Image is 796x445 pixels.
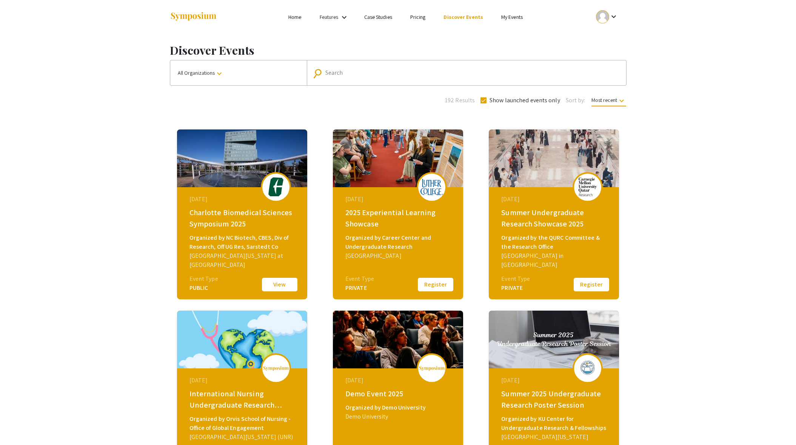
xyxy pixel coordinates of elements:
h1: Discover Events [170,43,627,57]
button: All Organizations [170,60,307,85]
div: [DATE] [501,376,608,385]
div: Demo Event 2025 [345,388,453,399]
button: Register [573,277,610,293]
iframe: Chat [6,411,32,439]
mat-icon: Expand Features list [340,13,349,22]
a: My Events [501,14,523,20]
div: Event Type [501,274,530,283]
a: Home [288,14,301,20]
a: Features [320,14,339,20]
mat-icon: Expand account dropdown [609,12,618,21]
a: Pricing [410,14,426,20]
button: Most recent [585,93,632,107]
div: PRIVATE [345,283,374,293]
img: biomedical-sciences2025_eventLogo_e7ea32_.png [265,177,287,196]
mat-icon: keyboard_arrow_down [617,96,626,105]
mat-icon: keyboard_arrow_down [215,69,224,78]
span: 192 Results [445,96,475,105]
div: [DATE] [345,195,453,204]
div: Organized by Demo University [345,403,453,412]
button: Register [417,277,454,293]
div: Organized by Orvis School of Nursing - Office of Global Engagement [189,414,297,433]
span: Sort by: [566,96,585,105]
div: [GEOGRAPHIC_DATA] [345,251,453,260]
img: summer-undergraduate-research-showcase-2025_eventLogo_367938_.png [576,177,599,196]
div: Organized by the QURC Committee & the Research Office [501,233,608,251]
div: Summer Undergraduate Research Showcase 2025 [501,207,608,229]
mat-icon: Search [314,67,325,80]
img: 2025-experiential-learning-showcase_eventLogo_377aea_.png [420,179,443,195]
div: PUBLIC [189,283,218,293]
div: [GEOGRAPHIC_DATA][US_STATE] (UNR) [189,433,297,442]
img: logo_v2.png [263,366,289,371]
img: biomedical-sciences2025_eventCoverPhoto_f0c029__thumb.jpg [177,129,307,187]
div: 2025 Experiential Learning Showcase [345,207,453,229]
img: Symposium by ForagerOne [170,12,217,22]
img: demo-event-2025_eventCoverPhoto_e268cd__thumb.jpg [333,311,463,368]
div: Charlotte Biomedical Sciences Symposium 2025 [189,207,297,229]
div: [DATE] [345,376,453,385]
img: 2025-experiential-learning-showcase_eventCoverPhoto_3051d9__thumb.jpg [333,129,463,187]
div: Summer 2025 Undergraduate Research Poster Session [501,388,608,411]
span: All Organizations [178,69,224,76]
div: [GEOGRAPHIC_DATA][US_STATE] [501,433,608,442]
img: global-connections-in-nursing-philippines-neva_eventCoverPhoto_3453dd__thumb.png [177,311,307,368]
img: summer-2025-undergraduate-research-poster-session_eventLogo_a048e7_.png [576,359,599,377]
div: [GEOGRAPHIC_DATA][US_STATE] at [GEOGRAPHIC_DATA] [189,251,297,269]
div: [GEOGRAPHIC_DATA] in [GEOGRAPHIC_DATA] [501,251,608,269]
img: summer-undergraduate-research-showcase-2025_eventCoverPhoto_d7183b__thumb.jpg [489,129,619,187]
div: [DATE] [189,195,297,204]
img: logo_v2.png [419,366,445,371]
span: Most recent [591,97,626,106]
div: Demo University [345,412,453,421]
a: Discover Events [443,14,483,20]
button: View [261,277,299,293]
a: Case Studies [364,14,392,20]
div: International Nursing Undergraduate Research Symposium (INURS) [189,388,297,411]
div: [DATE] [189,376,297,385]
div: Organized by Career Center and Undergraduate Research [345,233,453,251]
div: [DATE] [501,195,608,204]
button: Expand account dropdown [588,8,626,25]
span: Show launched events only [490,96,560,105]
img: summer-2025-undergraduate-research-poster-session_eventCoverPhoto_77f9a4__thumb.jpg [489,311,619,368]
div: Organized by NC Biotech, CBES, Div of Research, Off UG Res, Sarstedt Co [189,233,297,251]
div: Organized by KU Center for Undergraduate Research & Fellowships [501,414,608,433]
div: Event Type [189,274,218,283]
div: Event Type [345,274,374,283]
div: PRIVATE [501,283,530,293]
